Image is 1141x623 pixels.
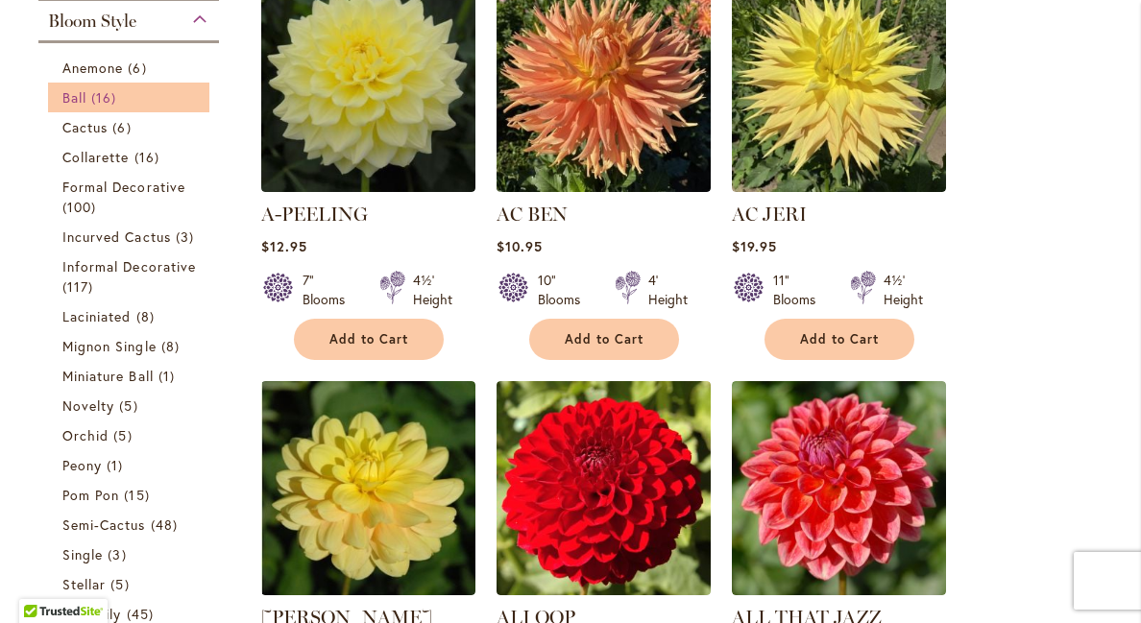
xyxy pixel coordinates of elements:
[119,395,142,416] span: 5
[134,147,164,167] span: 16
[62,425,200,445] a: Orchid 5
[732,203,807,226] a: AC JERI
[732,178,946,196] a: AC Jeri
[151,515,182,535] span: 48
[62,178,185,196] span: Formal Decorative
[538,271,592,309] div: 10" Blooms
[773,271,827,309] div: 11" Blooms
[62,574,200,594] a: Stellar 5
[261,237,307,255] span: $12.95
[62,227,200,247] a: Incurved Cactus 3
[765,319,914,360] button: Add to Cart
[62,396,114,415] span: Novelty
[48,11,136,32] span: Bloom Style
[261,381,475,595] img: AHOY MATEY
[497,178,711,196] a: AC BEN
[303,271,356,309] div: 7" Blooms
[413,271,452,309] div: 4½' Height
[62,367,154,385] span: Miniature Ball
[110,574,134,594] span: 5
[62,87,200,108] a: Ball 16
[732,581,946,599] a: ALL THAT JAZZ
[529,319,679,360] button: Add to Cart
[732,237,777,255] span: $19.95
[62,117,200,137] a: Cactus 6
[62,395,200,416] a: Novelty 5
[62,148,130,166] span: Collarette
[62,426,109,444] span: Orchid
[261,178,475,196] a: A-Peeling
[261,203,368,226] a: A-PEELING
[62,575,106,593] span: Stellar
[62,58,200,78] a: Anemone 6
[62,197,101,217] span: 100
[62,307,132,325] span: Laciniated
[62,306,200,326] a: Laciniated 8
[497,581,711,599] a: ALI OOP
[62,256,200,297] a: Informal Decorative 117
[62,177,200,217] a: Formal Decorative 100
[91,87,121,108] span: 16
[62,228,171,246] span: Incurved Cactus
[329,331,408,347] span: Add to Cart
[62,147,200,167] a: Collarette 16
[884,271,923,309] div: 4½' Height
[62,59,123,77] span: Anemone
[497,381,711,595] img: ALI OOP
[62,366,200,386] a: Miniature Ball 1
[565,331,643,347] span: Add to Cart
[62,276,98,297] span: 117
[124,485,154,505] span: 15
[62,545,103,563] span: Single
[62,257,196,276] span: Informal Decorative
[158,366,180,386] span: 1
[62,337,157,355] span: Mignon Single
[136,306,159,326] span: 8
[62,88,86,107] span: Ball
[648,271,688,309] div: 4' Height
[294,319,444,360] button: Add to Cart
[14,555,68,609] iframe: Launch Accessibility Center
[62,118,108,136] span: Cactus
[62,485,200,505] a: Pom Pon 15
[62,336,200,356] a: Mignon Single 8
[113,425,136,445] span: 5
[800,331,879,347] span: Add to Cart
[497,237,543,255] span: $10.95
[62,515,146,534] span: Semi-Cactus
[732,381,946,595] img: ALL THAT JAZZ
[62,486,119,504] span: Pom Pon
[176,227,199,247] span: 3
[107,455,128,475] span: 1
[62,515,200,535] a: Semi-Cactus 48
[62,456,102,474] span: Peony
[112,117,135,137] span: 6
[497,203,568,226] a: AC BEN
[108,544,131,564] span: 3
[62,455,200,475] a: Peony 1
[128,58,151,78] span: 6
[62,544,200,564] a: Single 3
[261,581,475,599] a: AHOY MATEY
[161,336,184,356] span: 8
